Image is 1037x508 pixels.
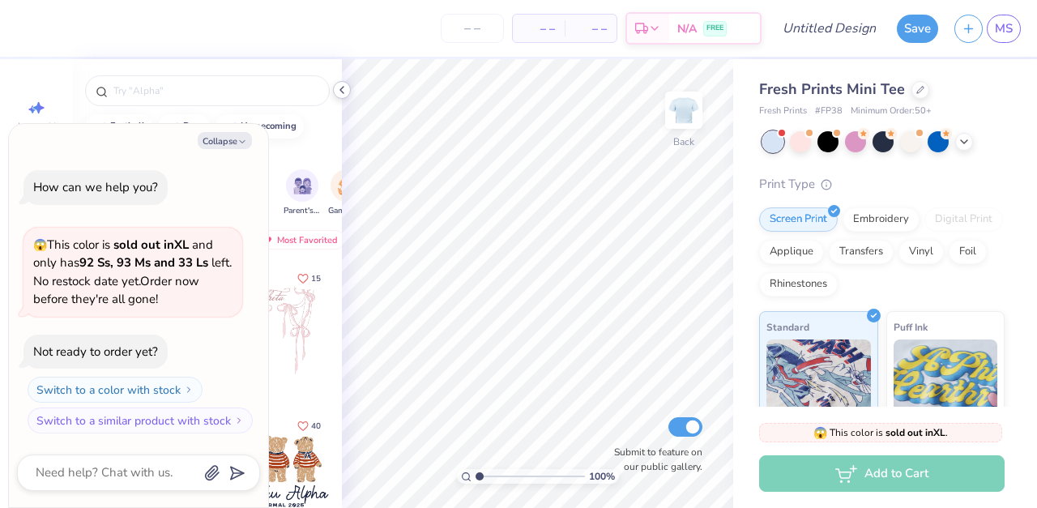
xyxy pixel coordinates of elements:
[924,207,1003,232] div: Digital Print
[254,230,345,250] div: Most Favorited
[112,83,319,99] input: Try "Alpha"
[574,20,607,37] span: – –
[766,318,809,335] span: Standard
[851,105,932,118] span: Minimum Order: 50 +
[293,177,312,195] img: Parent's Weekend Image
[886,426,945,439] strong: sold out in XL
[113,237,189,253] strong: sold out in XL
[759,175,1005,194] div: Print Type
[759,240,824,264] div: Applique
[706,23,723,34] span: FREE
[328,169,365,217] div: filter for Game Day
[290,415,328,437] button: Like
[33,179,158,195] div: How can we help you?
[441,14,504,43] input: – –
[311,275,321,283] span: 15
[987,15,1021,43] a: MS
[766,339,871,420] img: Standard
[589,469,615,484] span: 100 %
[33,344,158,360] div: Not ready to order yet?
[79,254,208,271] strong: 92 Ss, 93 Ms and 33 Ls
[241,122,297,130] div: homecoming
[673,134,694,149] div: Back
[290,267,328,289] button: Like
[843,207,920,232] div: Embroidery
[284,169,321,217] button: filter button
[759,79,905,99] span: Fresh Prints Mini Tee
[216,114,304,139] button: homecoming
[759,105,807,118] span: Fresh Prints
[110,122,145,130] div: football
[898,240,944,264] div: Vinyl
[813,425,827,441] span: 😱
[995,19,1013,38] span: MS
[894,318,928,335] span: Puff Ink
[94,122,107,131] img: trend_line.gif
[28,377,203,403] button: Switch to a color with stock
[28,408,253,433] button: Switch to a similar product with stock
[949,240,987,264] div: Foil
[234,416,244,425] img: Switch to a similar product with stock
[677,20,697,37] span: N/A
[224,122,237,131] img: trend_line.gif
[183,122,203,130] div: bear
[158,114,210,139] button: bear
[813,425,948,440] span: This color is .
[18,120,56,133] span: Image AI
[605,445,702,474] label: Submit to feature on our public gallery.
[33,237,232,308] span: This color is and only has left . No restock date yet. Order now before they're all gone!
[33,237,47,253] span: 😱
[668,94,700,126] img: Back
[85,114,152,139] button: football
[328,169,365,217] button: filter button
[311,422,321,430] span: 40
[167,122,180,131] img: trend_line.gif
[759,207,838,232] div: Screen Print
[759,272,838,297] div: Rhinestones
[829,240,894,264] div: Transfers
[284,169,321,217] div: filter for Parent's Weekend
[897,15,938,43] button: Save
[815,105,843,118] span: # FP38
[328,205,365,217] span: Game Day
[770,12,889,45] input: Untitled Design
[523,20,555,37] span: – –
[284,205,321,217] span: Parent's Weekend
[184,385,194,395] img: Switch to a color with stock
[338,177,356,195] img: Game Day Image
[894,339,998,420] img: Puff Ink
[198,132,252,149] button: Collapse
